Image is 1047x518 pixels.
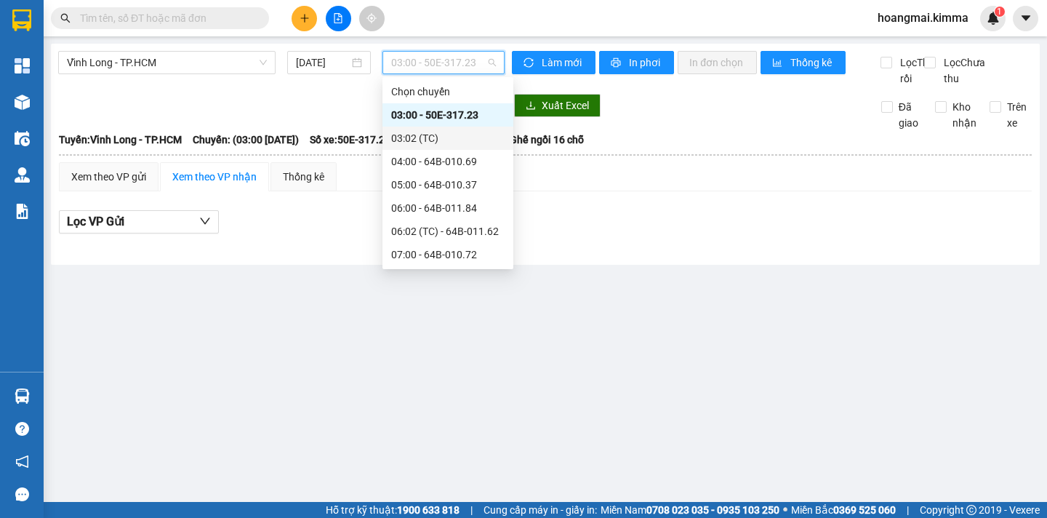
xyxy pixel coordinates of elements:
span: file-add [333,13,343,23]
img: logo-vxr [12,9,31,31]
span: Lọc VP Gửi [67,212,124,231]
span: plus [300,13,310,23]
span: Làm mới [542,55,584,71]
span: question-circle [15,422,29,436]
button: downloadXuất Excel [514,94,601,117]
span: Số xe: 50E-317.23 [310,132,390,148]
span: hoangmai.kimma [866,9,980,27]
div: 05:00 - 64B-010.37 [391,177,505,193]
b: Tuyến: Vĩnh Long - TP.HCM [59,134,182,146]
strong: 1900 633 818 [397,504,460,516]
span: 1 [997,7,1002,17]
span: bar-chart [772,57,785,69]
strong: 0708 023 035 - 0935 103 250 [646,504,779,516]
img: warehouse-icon [15,131,30,146]
span: Kho nhận [947,99,982,131]
img: dashboard-icon [15,58,30,73]
button: caret-down [1013,6,1038,31]
span: Loại xe: Ghế ngồi 16 chỗ [473,132,584,148]
div: Chọn chuyến [391,84,505,100]
div: Chọn chuyến [382,80,513,103]
button: file-add [326,6,351,31]
img: warehouse-icon [15,388,30,404]
span: copyright [966,505,976,515]
div: 06:00 - 64B-011.84 [391,200,505,216]
div: 07:00 - 64B-010.72 [391,247,505,263]
span: Vĩnh Long - TP.HCM [67,52,267,73]
img: warehouse-icon [15,167,30,183]
span: | [470,502,473,518]
span: printer [611,57,623,69]
div: Xem theo VP gửi [71,169,146,185]
button: plus [292,6,317,31]
span: In phơi [629,55,662,71]
span: Trên xe [1001,99,1032,131]
button: printerIn phơi [599,51,674,74]
button: Lọc VP Gửi [59,210,219,234]
input: 12/10/2025 [296,55,349,71]
button: syncLàm mới [512,51,595,74]
span: Miền Nam [601,502,779,518]
button: In đơn chọn [678,51,757,74]
div: 03:02 (TC) [391,130,505,146]
span: Lọc Chưa thu [938,55,989,87]
span: sync [523,57,536,69]
span: message [15,487,29,501]
span: Hỗ trợ kỹ thuật: [326,502,460,518]
img: solution-icon [15,204,30,219]
span: down [199,215,211,227]
span: notification [15,455,29,469]
span: Thống kê [790,55,834,71]
span: 03:00 - 50E-317.23 [391,52,496,73]
span: aim [366,13,377,23]
span: search [60,13,71,23]
span: Miền Bắc [791,502,896,518]
span: Lọc Thu rồi [894,55,936,87]
sup: 1 [995,7,1005,17]
span: caret-down [1019,12,1032,25]
span: Cung cấp máy in - giấy in: [484,502,597,518]
button: aim [359,6,385,31]
div: 06:02 (TC) - 64B-011.62 [391,223,505,239]
div: Thống kê [283,169,324,185]
div: 03:00 - 50E-317.23 [391,107,505,123]
span: ⚪️ [783,507,787,513]
div: 04:00 - 64B-010.69 [391,154,505,170]
div: Xem theo VP nhận [172,169,257,185]
input: Tìm tên, số ĐT hoặc mã đơn [80,10,252,26]
strong: 0369 525 060 [833,504,896,516]
img: warehouse-icon [15,95,30,110]
img: icon-new-feature [987,12,1000,25]
span: Đã giao [893,99,924,131]
span: | [907,502,909,518]
span: Chuyến: (03:00 [DATE]) [193,132,299,148]
button: bar-chartThống kê [761,51,846,74]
